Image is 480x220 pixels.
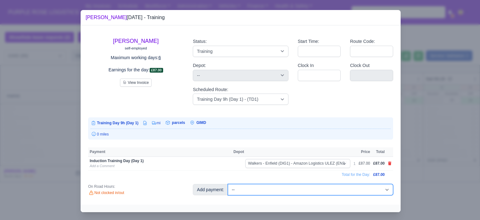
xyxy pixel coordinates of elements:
label: Scheduled Route: [193,86,228,93]
a: [PERSON_NAME] [86,15,127,20]
th: Payment [88,147,232,157]
p: Maximum working days: [88,54,183,61]
div: On Road Hours: [88,184,183,189]
a: Add a Comment [90,164,114,168]
span: £87.00 [373,172,385,177]
th: Price [357,147,372,157]
p: Earnings for the day: [88,66,183,74]
span: parcels [172,120,185,125]
div: Add payment: [193,184,228,195]
th: Depot [232,147,352,157]
div: 0 miles [91,131,391,137]
td: mi [148,120,161,126]
label: Status: [193,38,207,45]
span: £87.00 [150,68,163,73]
span: Total for the Day: [342,172,370,177]
span: £87.00 [373,161,385,166]
th: Total [372,147,386,157]
small: self-employed [125,46,147,50]
a: [PERSON_NAME] [113,38,159,44]
span: Training Day 9h (Day 1) [97,121,138,125]
u: 6 [158,55,161,60]
label: Route Code: [350,38,375,45]
div: Induction Training Day (Day 1) [90,158,230,163]
label: Depot: [193,62,206,69]
label: Clock In [298,62,314,69]
label: Start Time: [298,38,319,45]
button: View Invoice [120,79,152,87]
div: 1 [353,161,356,166]
td: £87.00 [357,157,372,171]
iframe: Chat Widget [449,190,480,220]
span: GIMD [196,120,206,125]
label: Clock Out [350,62,370,69]
div: [DATE] - Training [86,14,165,21]
div: Not clocked in/out [88,190,183,196]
